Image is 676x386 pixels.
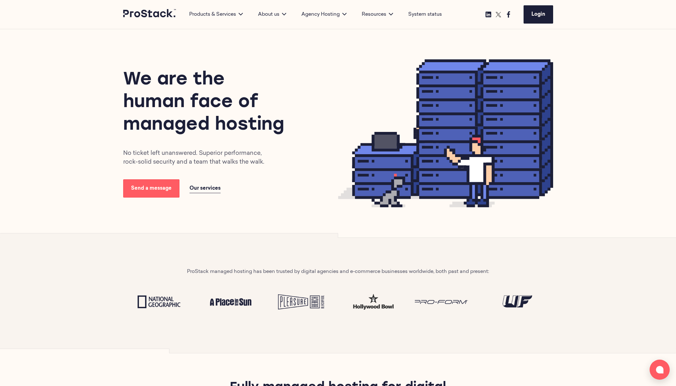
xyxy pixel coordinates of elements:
a: Send a message [123,179,179,198]
button: Open chat window [650,360,670,380]
div: Agency Hosting [294,11,354,18]
div: About us [250,11,294,18]
img: test-hw.png [343,291,405,313]
img: A place in the sun Logo [200,291,261,313]
span: Our services [190,186,221,191]
img: National Geographic Logo [128,291,190,313]
img: Proform Logo [415,291,476,313]
a: System status [408,11,442,18]
h1: We are the human face of managed hosting [123,69,288,137]
p: No ticket left unanswered. Superior performance, rock-solid security and a team that walks the walk. [123,149,272,167]
a: Prostack logo [123,9,177,20]
a: Login [524,5,553,24]
a: Our services [190,184,221,193]
span: Login [531,12,545,17]
span: Send a message [131,186,172,191]
p: ProStack managed hosting has been trusted by digital agencies and e-commerce businesses worldwide... [187,268,489,275]
div: Products & Services [182,11,250,18]
img: Pleasure Beach Logo [272,291,333,313]
img: UF Logo [486,291,548,313]
div: Resources [354,11,401,18]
